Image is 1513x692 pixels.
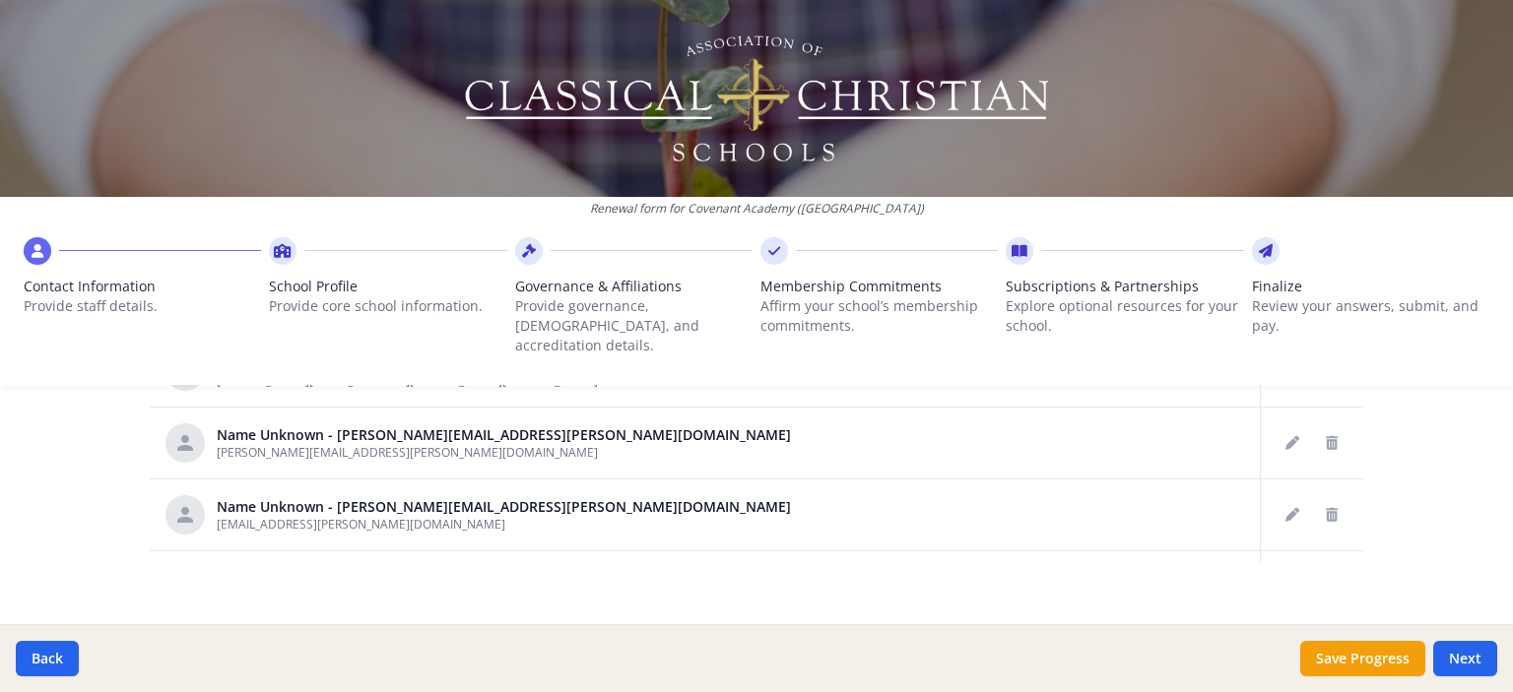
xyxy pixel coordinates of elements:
p: Provide governance, [DEMOGRAPHIC_DATA], and accreditation details. [515,296,753,355]
span: Finalize [1252,277,1489,296]
span: Governance & Affiliations [515,277,753,296]
button: Delete staff [1316,499,1348,531]
p: Review your answers, submit, and pay. [1252,296,1489,336]
p: Provide core school information. [269,296,506,316]
span: [PERSON_NAME][EMAIL_ADDRESS][PERSON_NAME][DOMAIN_NAME] [217,444,598,461]
p: Explore optional resources for your school. [1006,296,1243,336]
span: Subscriptions & Partnerships [1006,277,1243,296]
p: Affirm your school’s membership commitments. [760,296,998,336]
img: Logo [462,30,1052,167]
span: Contact Information [24,277,261,296]
button: Next [1433,641,1497,676]
span: Membership Commitments [760,277,998,296]
span: School Profile [269,277,506,296]
button: Edit staff [1277,499,1308,531]
button: Delete staff [1316,427,1348,459]
button: Save Progress [1300,641,1425,676]
button: Edit staff [1277,427,1308,459]
span: [EMAIL_ADDRESS][PERSON_NAME][DOMAIN_NAME] [217,516,505,533]
button: Back [16,641,79,676]
p: Provide staff details. [24,296,261,316]
div: Name Unknown - [PERSON_NAME][EMAIL_ADDRESS][PERSON_NAME][DOMAIN_NAME] [217,425,791,445]
div: Name Unknown - [PERSON_NAME][EMAIL_ADDRESS][PERSON_NAME][DOMAIN_NAME] [217,497,791,517]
